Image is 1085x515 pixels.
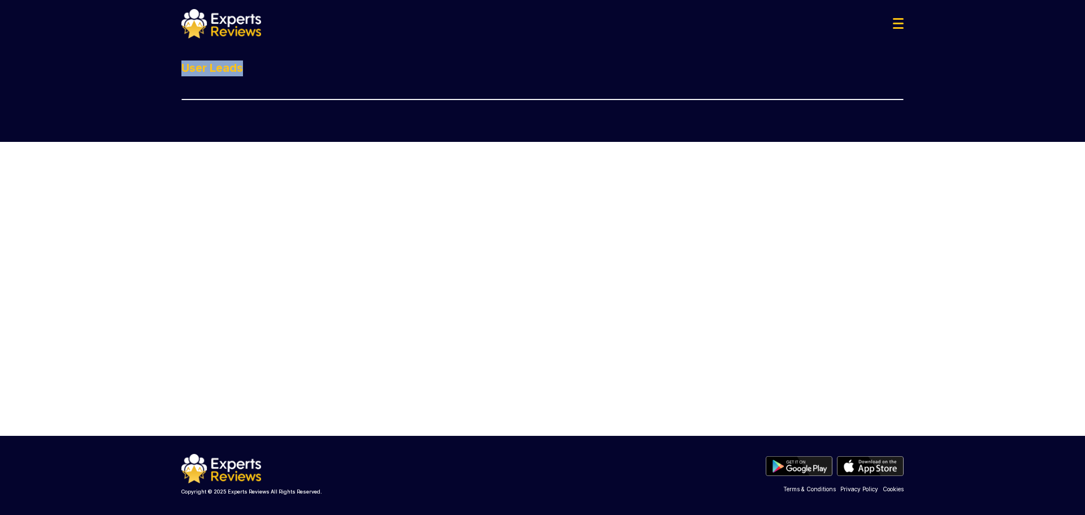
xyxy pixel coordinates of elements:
[181,60,904,76] h1: User Leads
[783,485,836,494] a: Terms & Conditions
[181,454,261,483] img: logo
[181,9,261,38] img: logo
[840,485,878,494] a: Privacy Policy
[181,488,322,496] p: Copyright © 2025 Experts Reviews All Rights Reserved.
[837,456,904,476] img: apple store btn
[883,485,904,494] a: Cookies
[893,18,904,29] img: Menu Icon
[766,456,832,476] img: play store btn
